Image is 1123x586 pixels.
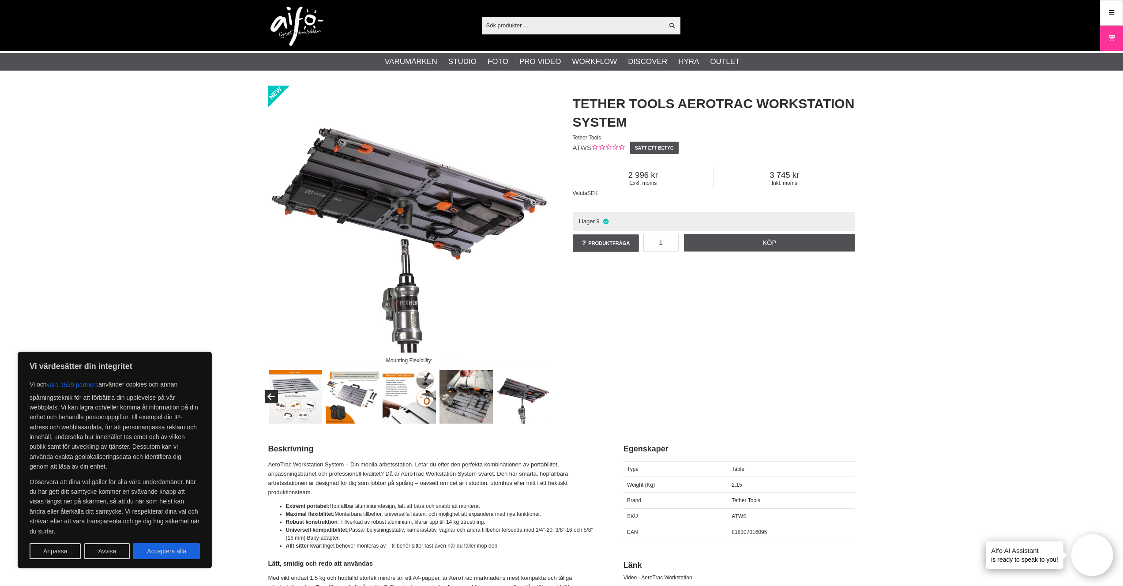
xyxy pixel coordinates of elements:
img: logo.png [270,7,323,46]
strong: Extremt portabel: [286,503,330,509]
img: Mounting Flexibility: [496,370,550,424]
a: Mounting Flexibility: [268,86,551,368]
div: Kundbetyg: 0 [591,143,624,153]
button: Acceptera alla [133,543,200,559]
h4: Aifo AI Assistant [991,546,1058,555]
span: ATWS [573,144,591,151]
span: Table [732,466,744,472]
span: Weight (Kg) [627,482,655,488]
input: Sök produkter ... [482,19,664,32]
li: Inget behöver monteras av – tillbehör sitter fast även när du fäller ihop den. [286,542,601,550]
span: 2 996 [573,170,714,180]
h2: Egenskaper [623,443,855,455]
span: Valuta [573,190,587,196]
strong: Robust konstruktion [286,519,338,525]
span: 2.15 [732,482,742,488]
strong: Maximal flexibilitet: [286,511,335,517]
li: Monterbara tillbehör, universella fästen, och möjlighet att expandera med nya funktioner. [286,510,601,518]
img: The Workstation system grows with you [326,370,379,424]
div: Mounting Flexibility: [379,353,440,368]
img: You can build a personalized setup [269,370,322,424]
div: Vi värdesätter din integritet [18,352,212,568]
a: Video - AeroTrac Workstation [623,575,692,581]
button: Anpassa [30,543,81,559]
a: Varumärken [385,56,437,68]
span: Tether Tools [573,135,601,141]
h4: Lätt, smidig och redo att användas [268,559,601,568]
span: ATWS [732,513,747,519]
span: Tether Tools [732,497,760,503]
span: SKU [627,513,638,519]
span: 818307016095 [732,529,767,535]
span: Type [627,466,638,472]
h2: Länk [623,560,855,571]
a: Foto [488,56,508,68]
i: I lager [602,218,609,225]
p: Vi värdesätter din integritet [30,361,200,372]
a: Sätt ett betyg [630,142,679,154]
a: Pro Video [519,56,561,68]
p: Vi och använder cookies och annan spårningsteknik för att förbättra din upplevelse på vår webbpla... [30,377,200,472]
span: 9 [597,218,600,225]
a: Studio [448,56,477,68]
a: Hyra [678,56,699,68]
h1: Tether Tools AeroTrac Workstation System [573,94,855,131]
button: våra 1529 partners [47,377,99,393]
p: AeroTrac Workstation System – Din mobila arbetsstation. Letar du efter den perfekta kombinationen... [268,460,601,497]
span: EAN [627,529,638,535]
span: Inkl. moms [714,180,855,186]
a: Discover [628,56,667,68]
span: 3 745 [714,170,855,180]
img: Built for creators on the move [439,370,493,424]
a: Köp [684,234,855,252]
button: Previous [265,390,278,403]
div: is ready to speak to you! [986,541,1063,569]
span: Brand [627,497,641,503]
h2: Beskrivning [268,443,601,455]
p: Observera att dina val gäller för alla våra underdomäner. När du har gett ditt samtycke kommer en... [30,477,200,536]
a: Outlet [710,56,740,68]
img: Integrated track system [383,370,436,424]
button: Avvisa [84,543,130,559]
li: Passar belysningsstativ, kamerastativ, vagnar och andra tillbehör försedda med 1/4”-20, 3/8”-16 o... [286,526,601,542]
span: SEK [587,190,598,196]
a: Workflow [572,56,617,68]
span: I lager [578,218,595,225]
img: AeroTrac Workstation System [268,86,551,368]
li: : Tillverkad av robust aluminium, klarar upp till 14 kg utrustning. [286,518,601,526]
strong: Allt sitter kvar: [286,543,323,549]
strong: Universell kompatibilitet: [286,527,349,533]
span: Exkl. moms [573,180,714,186]
li: Hopfällbar aluminiumdesign, lätt att bära och snabb att montera. [286,502,601,510]
a: Produktfråga [573,234,639,252]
